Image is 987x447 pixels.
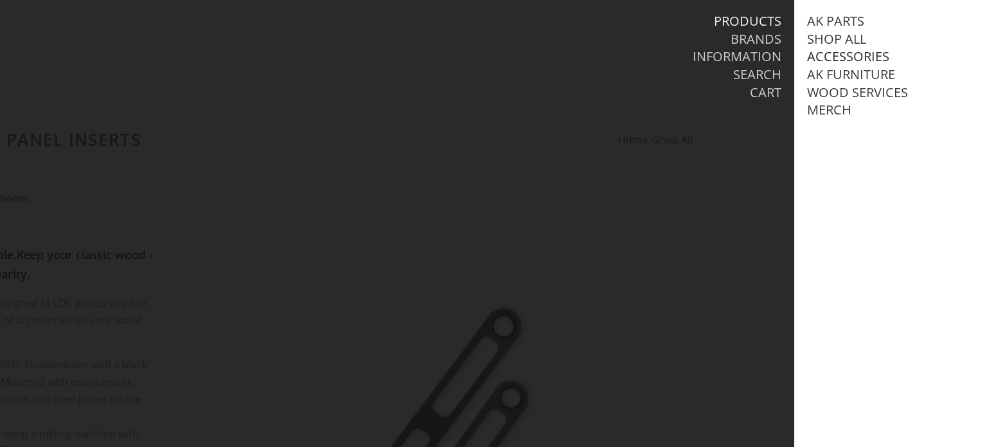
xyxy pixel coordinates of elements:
a: Merch [807,102,851,118]
a: Brands [731,31,781,48]
a: Accessories [807,48,889,65]
a: Wood Services [807,84,908,101]
a: Products [714,13,781,30]
a: Search [733,66,781,83]
a: Cart [750,84,781,101]
a: Shop All [807,31,866,48]
a: AK Parts [807,13,864,30]
a: AK Furniture [807,66,895,83]
a: Information [693,48,781,65]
